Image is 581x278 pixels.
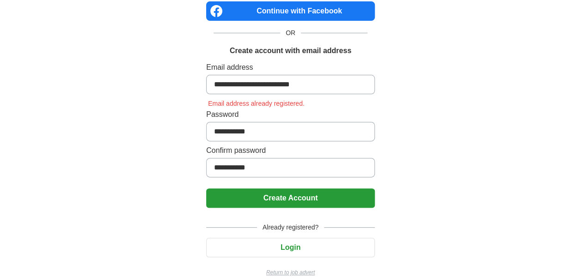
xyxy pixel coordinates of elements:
[280,28,301,38] span: OR
[206,62,375,73] label: Email address
[230,45,351,56] h1: Create account with email address
[206,1,375,21] a: Continue with Facebook
[206,268,375,277] a: Return to job advert
[257,223,324,232] span: Already registered?
[206,100,306,107] span: Email address already registered.
[206,109,375,120] label: Password
[206,188,375,208] button: Create Account
[206,145,375,156] label: Confirm password
[206,243,375,251] a: Login
[206,238,375,257] button: Login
